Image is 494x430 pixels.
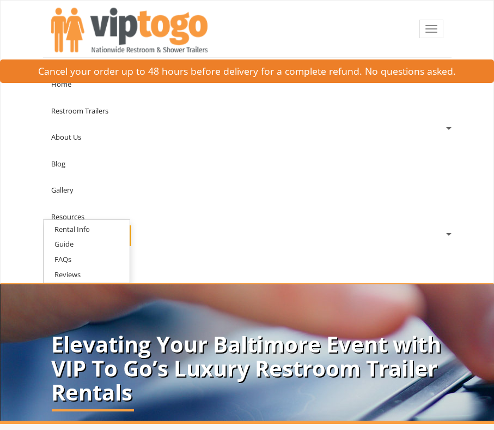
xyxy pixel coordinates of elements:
img: VIPTOGO [51,8,208,52]
a: Home [43,74,452,94]
p: Elevating Your Baltimore Event with VIP To Go’s Luxury Restroom Trailer Rentals [51,332,443,404]
a: About Us [43,127,452,147]
a: Resources [43,206,452,227]
a: Blog [43,153,452,174]
a: Guide [44,237,84,251]
a: FAQs [44,253,82,266]
a: Contact Us [43,232,452,253]
a: Restroom Trailers [43,100,452,121]
a: Gallery [43,180,452,200]
a: Rental Info [44,223,101,236]
a: Reviews [44,268,92,282]
a: Book Now [43,259,452,270]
